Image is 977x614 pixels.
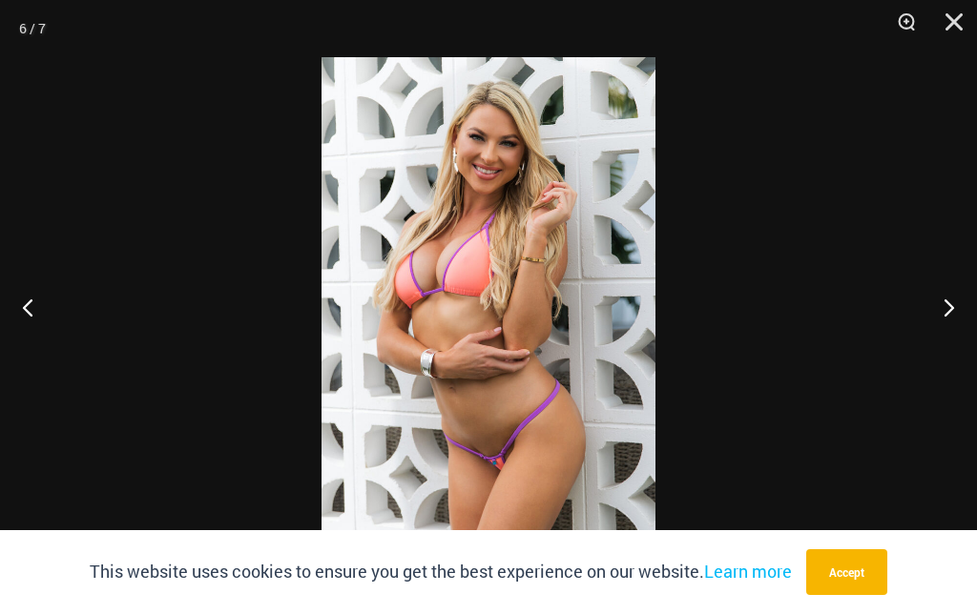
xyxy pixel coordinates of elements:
[19,14,46,43] div: 6 / 7
[90,558,792,586] p: This website uses cookies to ensure you get the best experience on our website.
[322,57,655,557] img: Wild Card Neon Bliss 312 Top 457 Micro 01
[905,259,977,355] button: Next
[806,549,887,595] button: Accept
[704,560,792,583] a: Learn more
